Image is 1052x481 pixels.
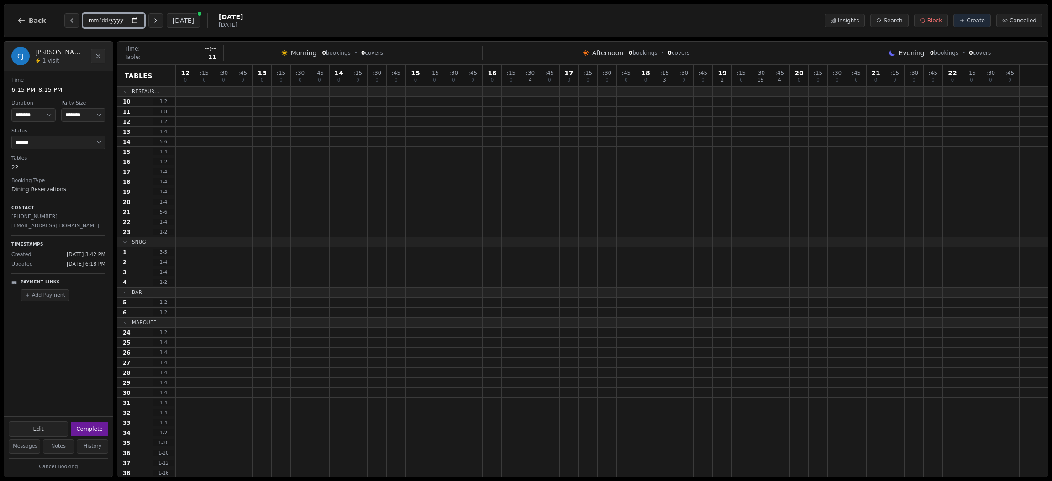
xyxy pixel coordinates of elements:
[203,78,205,83] span: 0
[153,419,174,426] span: 1 - 4
[123,339,131,346] span: 25
[11,241,105,248] p: Timestamps
[123,168,131,176] span: 17
[35,48,85,57] h2: [PERSON_NAME] [PERSON_NAME]
[930,49,958,57] span: bookings
[644,78,647,83] span: 0
[21,289,69,302] button: Add Payment
[11,155,105,162] dt: Tables
[893,78,896,83] span: 0
[756,70,765,76] span: : 30
[123,128,131,136] span: 13
[794,70,803,76] span: 20
[11,77,105,84] dt: Time
[153,219,174,225] span: 1 - 4
[354,49,358,57] span: •
[153,209,174,215] span: 5 - 6
[208,53,216,61] span: 11
[123,369,131,376] span: 28
[373,70,381,76] span: : 30
[132,319,157,326] span: Marquee
[123,188,131,196] span: 19
[153,108,174,115] span: 1 - 8
[123,148,131,156] span: 15
[625,78,627,83] span: 0
[927,17,942,24] span: Block
[9,421,68,437] button: Edit
[11,222,105,230] p: [EMAIL_ADDRESS][DOMAIN_NAME]
[125,71,153,80] span: Tables
[153,359,174,366] span: 1 - 4
[836,78,838,83] span: 0
[1010,17,1036,24] span: Cancelled
[953,14,991,27] button: Create
[392,70,400,76] span: : 45
[123,429,131,437] span: 34
[586,78,589,83] span: 0
[951,78,954,83] span: 0
[871,70,880,76] span: 21
[798,78,800,83] span: 0
[353,70,362,76] span: : 15
[238,70,247,76] span: : 45
[153,349,174,356] span: 1 - 4
[912,78,915,83] span: 0
[701,78,704,83] span: 0
[153,199,174,205] span: 1 - 4
[11,205,105,211] p: Contact
[315,70,324,76] span: : 45
[641,70,650,76] span: 18
[123,379,131,387] span: 29
[430,70,439,76] span: : 15
[679,70,688,76] span: : 30
[361,50,365,56] span: 0
[986,70,995,76] span: : 30
[123,439,131,447] span: 35
[123,118,131,125] span: 12
[279,78,282,83] span: 0
[318,78,321,83] span: 0
[299,78,301,83] span: 0
[153,188,174,195] span: 1 - 4
[123,269,126,276] span: 3
[816,78,819,83] span: 0
[132,88,159,95] span: Restaur...
[123,178,131,186] span: 18
[153,158,174,165] span: 1 - 2
[452,78,455,83] span: 0
[322,49,350,57] span: bookings
[740,78,742,83] span: 0
[11,177,105,185] dt: Booking Type
[123,470,131,477] span: 38
[29,17,46,24] span: Back
[9,461,108,473] button: Cancel Booking
[899,48,924,58] span: Evening
[11,213,105,221] p: [PHONE_NUMBER]
[258,70,266,76] span: 13
[123,138,131,146] span: 14
[838,17,859,24] span: Insights
[200,70,209,76] span: : 15
[153,369,174,376] span: 1 - 4
[668,50,672,56] span: 0
[167,13,200,28] button: [DATE]
[855,78,857,83] span: 0
[629,49,657,57] span: bookings
[123,199,131,206] span: 20
[153,148,174,155] span: 1 - 4
[11,185,105,193] dd: Dining Reservations
[668,49,690,57] span: covers
[123,329,131,336] span: 24
[778,78,781,83] span: 4
[153,98,174,105] span: 1 - 2
[11,99,56,107] dt: Duration
[529,78,531,83] span: 4
[219,70,228,76] span: : 30
[874,78,877,83] span: 0
[394,78,397,83] span: 0
[414,78,417,83] span: 0
[433,78,436,83] span: 0
[61,99,105,107] dt: Party Size
[660,70,669,76] span: : 15
[11,261,33,268] span: Updated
